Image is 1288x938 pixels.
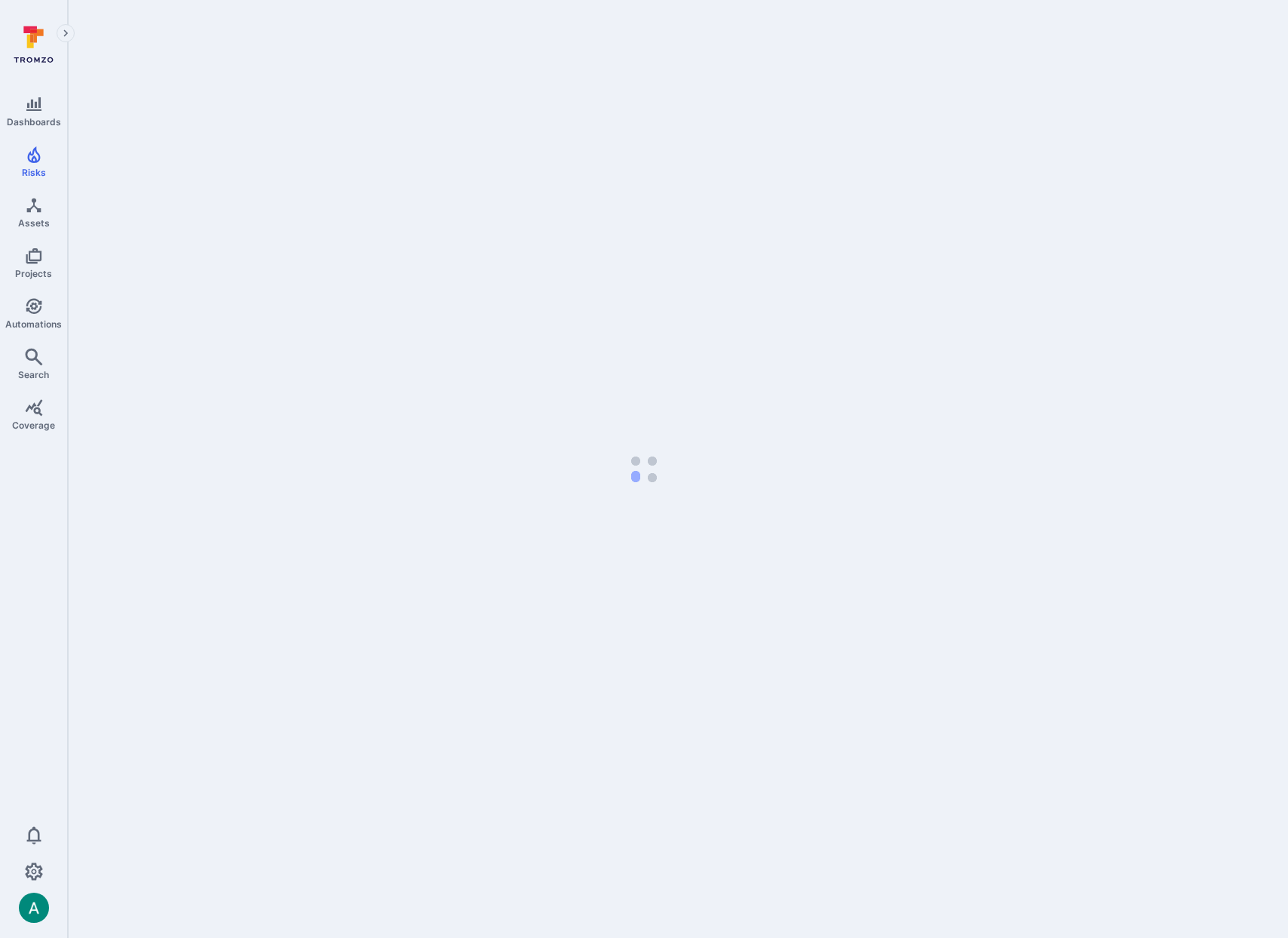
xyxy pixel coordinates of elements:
[12,420,55,431] span: Coverage
[22,167,46,178] span: Risks
[15,268,52,279] span: Projects
[18,217,50,229] span: Assets
[18,369,49,380] span: Search
[19,893,49,923] img: ACg8ocLSa5mPYBaXNx3eFu_EmspyJX0laNWN7cXOFirfQ7srZveEpg=s96-c
[5,318,62,330] span: Automations
[7,116,61,128] span: Dashboards
[57,24,75,42] button: Expand navigation menu
[60,27,71,40] i: Expand navigation menu
[19,893,49,923] div: Arjan Dehar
